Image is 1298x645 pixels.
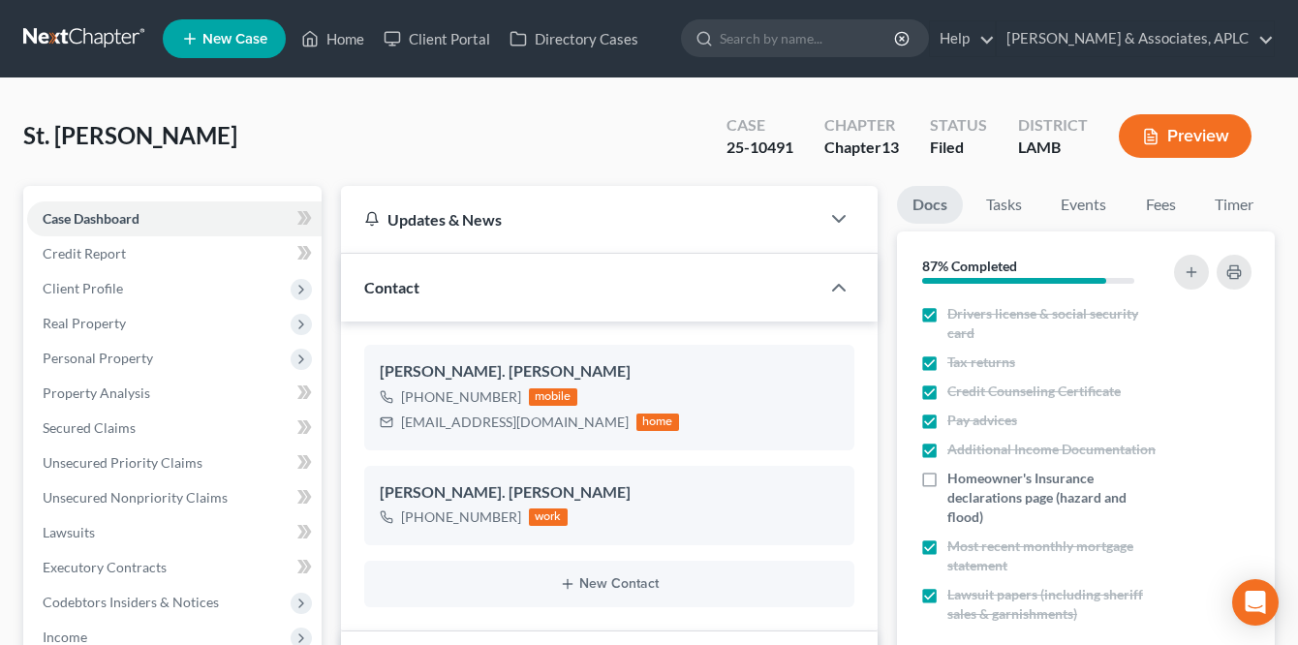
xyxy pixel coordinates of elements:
a: Tasks [971,186,1037,224]
div: [PERSON_NAME]. [PERSON_NAME] [380,360,839,384]
span: Income [43,629,87,645]
a: Property Analysis [27,376,322,411]
div: [EMAIL_ADDRESS][DOMAIN_NAME] [401,413,629,432]
button: Preview [1119,114,1252,158]
input: Search by name... [720,20,897,56]
span: Homeowner's Insurance declarations page (hazard and flood) [947,469,1164,527]
div: Chapter [824,137,899,159]
a: Lawsuits [27,515,322,550]
span: Personal Property [43,350,153,366]
div: [PHONE_NUMBER] [401,387,521,407]
a: Home [292,21,374,56]
span: St. [PERSON_NAME] [23,121,237,149]
a: Events [1045,186,1122,224]
span: Secured Claims [43,419,136,436]
span: Executory Contracts [43,559,167,575]
div: District [1018,114,1088,137]
a: Case Dashboard [27,201,322,236]
span: Client Profile [43,280,123,296]
div: work [529,508,568,526]
span: 13 [881,138,899,156]
div: [PHONE_NUMBER] [401,507,521,527]
span: Property Analysis [43,384,150,401]
a: Credit Report [27,236,322,271]
span: Credit Report [43,245,126,261]
div: LAMB [1018,137,1088,159]
button: New Contact [380,576,839,592]
strong: 87% Completed [922,258,1017,274]
span: New Case [202,32,267,46]
div: Status [930,114,987,137]
div: mobile [529,388,577,406]
div: [PERSON_NAME]. [PERSON_NAME] [380,481,839,505]
a: Help [930,21,995,56]
div: Filed [930,137,987,159]
div: Open Intercom Messenger [1232,579,1279,626]
span: Drivers license & social security card [947,304,1164,343]
a: Client Portal [374,21,500,56]
span: Lawsuit papers (including sheriff sales & garnishments) [947,585,1164,624]
a: Unsecured Nonpriority Claims [27,480,322,515]
span: Real Property [43,315,126,331]
div: Chapter [824,114,899,137]
div: 25-10491 [726,137,793,159]
span: Case Dashboard [43,210,139,227]
div: Updates & News [364,209,796,230]
span: Pay advices [947,411,1017,430]
a: Docs [897,186,963,224]
a: Secured Claims [27,411,322,445]
span: Most recent monthly mortgage statement [947,537,1164,575]
div: home [636,414,679,431]
a: Directory Cases [500,21,648,56]
span: Additional Income Documentation [947,440,1156,459]
a: Unsecured Priority Claims [27,445,322,480]
a: Timer [1199,186,1269,224]
a: Executory Contracts [27,550,322,585]
a: [PERSON_NAME] & Associates, APLC [997,21,1274,56]
span: Tax returns [947,353,1015,372]
span: Contact [364,278,419,296]
a: Fees [1129,186,1191,224]
span: Unsecured Nonpriority Claims [43,489,228,506]
span: Unsecured Priority Claims [43,454,202,471]
span: Lawsuits [43,524,95,540]
span: Credit Counseling Certificate [947,382,1121,401]
span: Codebtors Insiders & Notices [43,594,219,610]
div: Case [726,114,793,137]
